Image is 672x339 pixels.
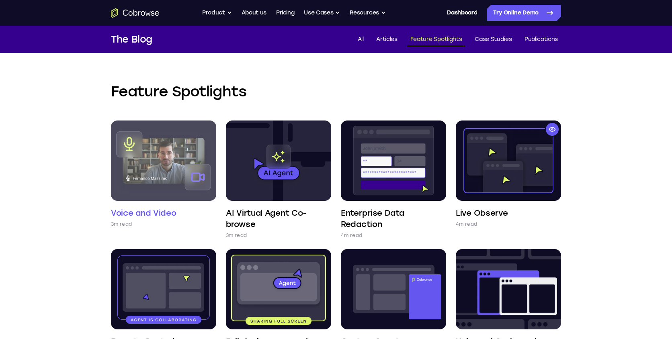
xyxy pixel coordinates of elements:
[111,120,216,228] a: Voice and Video 3m read
[471,33,515,46] a: Case Studies
[304,5,340,21] button: Use Cases
[456,120,561,228] a: Live Observe 4m read
[226,207,331,230] h4: AI Virtual Agent Co-browse
[111,120,216,201] img: Voice and Video
[456,249,561,329] img: Universal Co-browsing
[111,8,159,18] a: Go to the home page
[341,249,446,329] img: Custom Agent Integrations
[341,120,446,201] img: Enterprise Data Redaction
[341,207,446,230] h4: Enterprise Data Redaction
[111,249,216,329] img: Remote Control
[487,5,561,21] a: Try Online Demo
[276,5,295,21] a: Pricing
[111,82,561,101] h2: Feature Spotlights
[226,120,331,239] a: AI Virtual Agent Co-browse 3m read
[111,220,132,228] p: 3m read
[111,32,152,47] h1: The Blog
[111,207,176,219] h4: Voice and Video
[242,5,266,21] a: About us
[341,231,362,239] p: 4m read
[350,5,386,21] button: Resources
[407,33,465,46] a: Feature Spotlights
[447,5,477,21] a: Dashboard
[202,5,232,21] button: Product
[226,231,247,239] p: 3m read
[521,33,561,46] a: Publications
[341,120,446,239] a: Enterprise Data Redaction 4m read
[456,120,561,201] img: Live Observe
[373,33,400,46] a: Articles
[226,249,331,329] img: Full device screen share
[456,220,477,228] p: 4m read
[456,207,508,219] h4: Live Observe
[354,33,367,46] a: All
[226,120,331,201] img: AI Virtual Agent Co-browse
